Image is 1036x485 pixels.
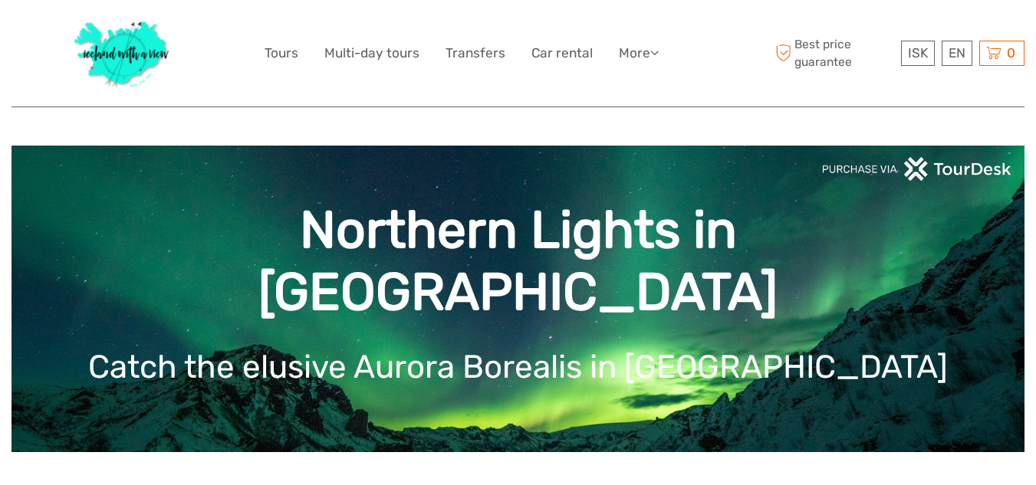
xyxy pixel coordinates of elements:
[35,199,1001,323] h1: Northern Lights in [GEOGRAPHIC_DATA]
[771,36,897,70] span: Best price guarantee
[908,45,928,61] span: ISK
[324,42,419,64] a: Multi-day tours
[446,42,505,64] a: Transfers
[1005,45,1018,61] span: 0
[35,348,1001,386] h1: Catch the elusive Aurora Borealis in [GEOGRAPHIC_DATA]
[821,157,1013,181] img: PurchaseViaTourDeskwhite.png
[531,42,593,64] a: Car rental
[66,11,178,95] img: 1077-ca632067-b948-436b-9c7a-efe9894e108b_logo_big.jpg
[942,41,972,66] div: EN
[265,42,298,64] a: Tours
[619,42,659,64] a: More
